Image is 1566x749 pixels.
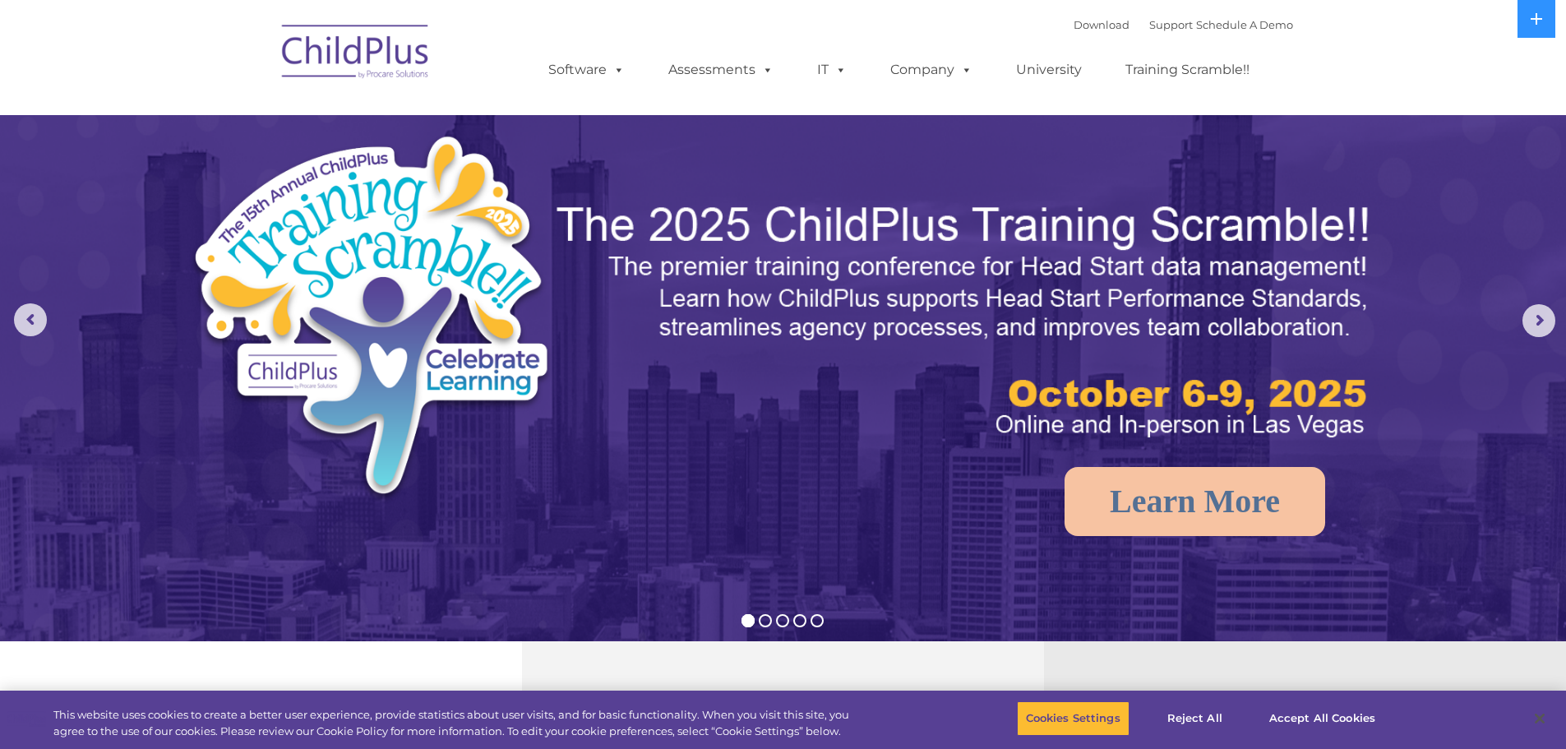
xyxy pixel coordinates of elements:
[652,53,790,86] a: Assessments
[1074,18,1129,31] a: Download
[1196,18,1293,31] a: Schedule A Demo
[874,53,989,86] a: Company
[801,53,863,86] a: IT
[1074,18,1293,31] font: |
[1065,467,1325,536] a: Learn More
[1000,53,1098,86] a: University
[229,176,298,188] span: Phone number
[53,707,862,739] div: This website uses cookies to create a better user experience, provide statistics about user visit...
[532,53,641,86] a: Software
[274,13,438,95] img: ChildPlus by Procare Solutions
[1017,701,1129,736] button: Cookies Settings
[1143,701,1246,736] button: Reject All
[1109,53,1266,86] a: Training Scramble!!
[229,109,279,121] span: Last name
[1149,18,1193,31] a: Support
[1260,701,1384,736] button: Accept All Cookies
[1522,700,1558,737] button: Close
